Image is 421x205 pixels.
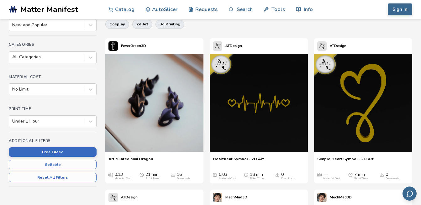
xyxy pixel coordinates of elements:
a: Simple Heart Symbol - 2D Art [317,156,374,166]
p: MechMad3D [225,194,247,201]
span: Average Cost [317,172,322,177]
button: Reset All Filters [9,173,97,182]
div: Downloads [281,177,295,180]
button: 3d printing [155,20,184,29]
h4: Material Cost [9,75,97,79]
a: Articulated Mini Dragon [108,156,153,166]
input: No Limit [12,87,13,92]
button: Sellable [9,160,97,169]
p: ATDesign [225,43,242,49]
h4: Categories [9,42,97,47]
div: 21 min [145,172,159,180]
span: Matter Manifest [20,5,78,14]
div: 0 [386,172,399,180]
span: Average Print Time [244,172,248,177]
div: 7 min [354,172,368,180]
div: Material Cost [114,177,131,180]
input: All Categories [12,55,13,60]
div: Downloads [386,177,399,180]
img: MechMad3D's profile [213,193,222,202]
p: ATDesign [121,194,138,201]
p: FeverGreen3D [121,43,146,49]
div: Material Cost [323,177,340,180]
img: FeverGreen3D's profile [108,41,118,51]
span: — [323,172,328,177]
button: cosplay [105,20,129,29]
span: Downloads [380,172,384,177]
p: ATDesign [330,43,346,49]
span: Average Print Time [139,172,144,177]
div: Print Time [250,177,264,180]
span: Average Cost [213,172,217,177]
div: 0.03 [219,172,236,180]
span: Downloads [171,172,175,177]
div: Downloads [177,177,191,180]
h4: Additional Filters [9,139,97,143]
img: ATDesign's profile [213,41,222,51]
a: Heartbeat Symbol - 2D Art [213,156,264,166]
div: Material Cost [219,177,236,180]
input: Under 1 Hour [12,119,13,124]
a: FeverGreen3D's profileFeverGreen3D [105,38,149,54]
div: 18 min [250,172,264,180]
input: New and Popular [12,23,13,28]
img: ATDesign's profile [108,193,118,202]
span: Average Cost [108,172,113,177]
button: 2d art [132,20,152,29]
div: Print Time [145,177,159,180]
div: Print Time [354,177,368,180]
button: Send feedback via email [403,187,417,201]
h4: Print Time [9,107,97,111]
span: Downloads [275,172,280,177]
img: ATDesign's profile [317,41,327,51]
div: 0 [281,172,295,180]
button: Sign In [388,3,412,15]
img: MechMad3D's profile [317,193,327,202]
span: Average Print Time [348,172,353,177]
button: Free Files✓ [9,147,97,157]
a: ATDesign's profileATDesign [210,38,245,54]
a: ATDesign's profileATDesign [314,38,350,54]
div: 16 [177,172,191,180]
div: 0.13 [114,172,131,180]
p: MechMad3D [330,194,352,201]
